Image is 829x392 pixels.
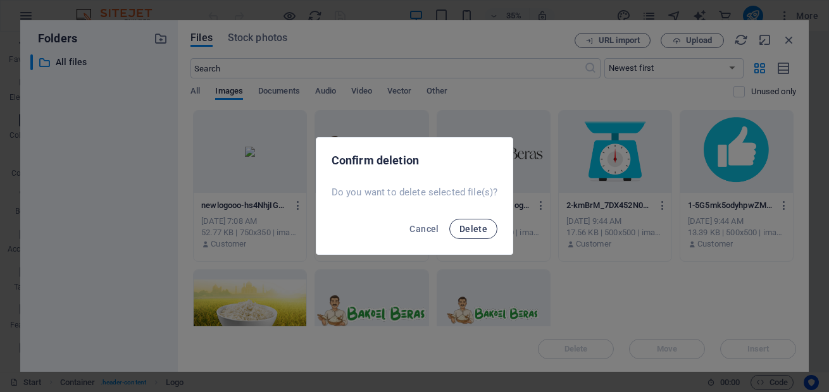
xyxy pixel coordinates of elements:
button: Delete [449,219,497,239]
span: Delete [459,224,487,234]
h2: Confirm deletion [332,153,498,168]
button: Cancel [404,219,444,239]
p: Do you want to delete selected file(s)? [332,186,498,199]
span: Cancel [409,224,439,234]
